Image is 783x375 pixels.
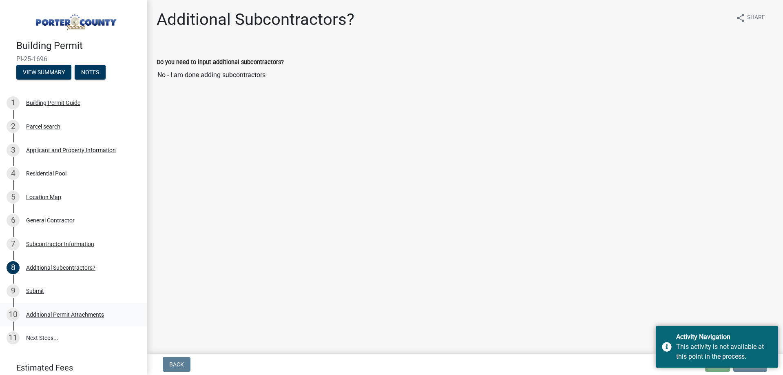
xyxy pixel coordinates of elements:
button: View Summary [16,65,71,80]
i: share [736,13,745,23]
div: 9 [7,284,20,297]
button: Notes [75,65,106,80]
div: Building Permit Guide [26,100,80,106]
h1: Additional Subcontractors? [157,10,354,29]
div: Activity Navigation [676,332,772,342]
span: Back [169,361,184,368]
label: Do you need to input additional subcontractors? [157,60,284,65]
div: 3 [7,144,20,157]
div: Residential Pool [26,171,66,176]
wm-modal-confirm: Summary [16,69,71,76]
div: 10 [7,308,20,321]
div: Parcel search [26,124,60,129]
div: Additional Subcontractors? [26,265,95,271]
div: 2 [7,120,20,133]
div: Location Map [26,194,61,200]
div: Additional Permit Attachments [26,312,104,317]
button: shareShare [729,10,772,26]
div: Subcontractor Information [26,241,94,247]
span: Share [747,13,765,23]
h4: Building Permit [16,40,140,52]
div: 6 [7,214,20,227]
div: 5 [7,191,20,204]
div: Applicant and Property Information [26,147,116,153]
div: General Contractor [26,217,75,223]
div: 11 [7,331,20,344]
div: This activity is not available at this point in the process. [676,342,772,362]
button: Back [163,357,190,372]
span: PI-25-1696 [16,55,130,63]
div: Submit [26,288,44,294]
div: 8 [7,261,20,274]
div: 4 [7,167,20,180]
div: 7 [7,237,20,251]
wm-modal-confirm: Notes [75,69,106,76]
img: Porter County, Indiana [16,9,134,31]
div: 1 [7,96,20,109]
